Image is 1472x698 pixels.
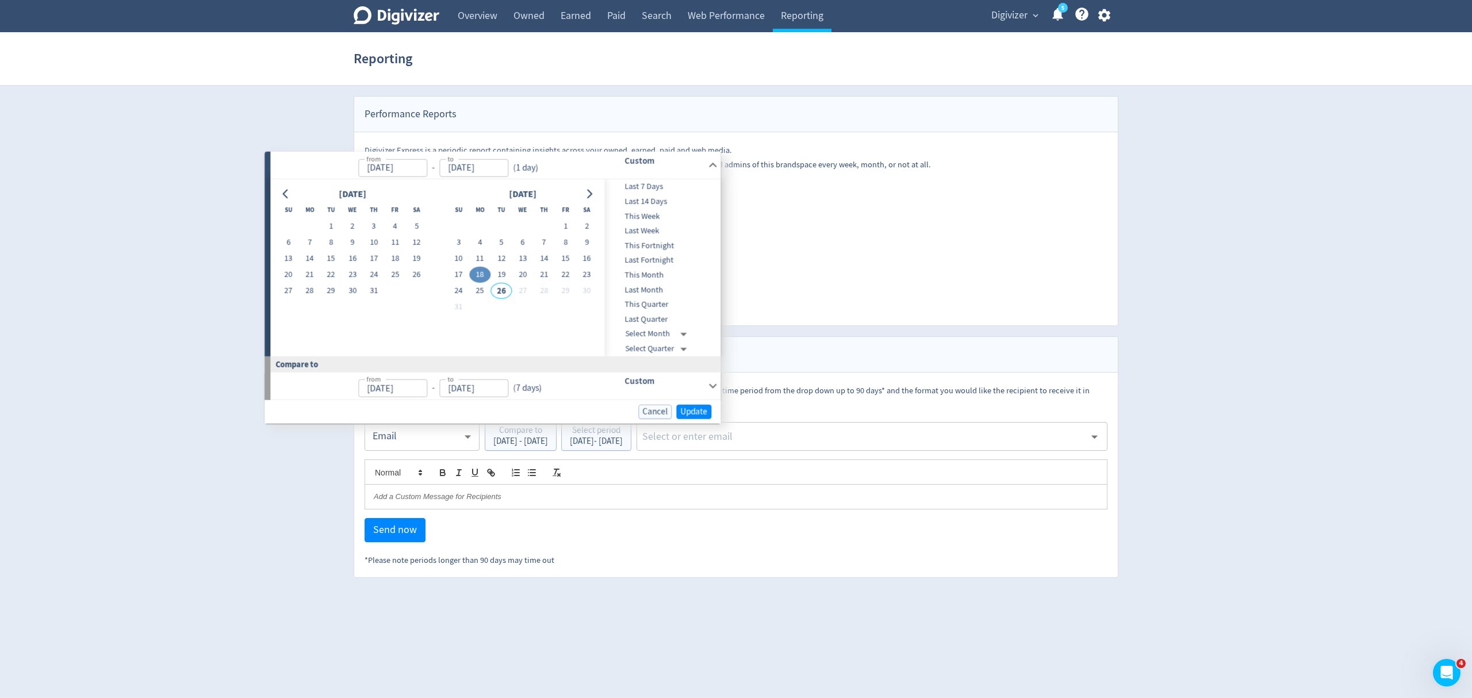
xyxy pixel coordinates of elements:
[1030,10,1041,21] span: expand_more
[512,266,533,282] button: 20
[385,234,406,250] button: 11
[555,266,576,282] button: 22
[365,145,732,156] small: Digivizer Express is a periodic report containing insights across your owned, earned, paid and we...
[469,234,490,250] button: 4
[406,234,427,250] button: 12
[299,250,320,266] button: 14
[505,187,540,202] div: [DATE]
[512,250,533,266] button: 13
[373,525,417,535] span: Send now
[605,225,719,237] span: Last Week
[469,266,490,282] button: 18
[448,234,469,250] button: 3
[605,209,719,224] div: This Week
[363,202,385,218] th: Thursday
[270,372,720,400] div: from-to(7 days)Custom
[555,234,576,250] button: 8
[605,179,719,356] nav: presets
[490,266,512,282] button: 19
[385,250,406,266] button: 18
[1061,4,1064,12] text: 5
[448,202,469,218] th: Sunday
[447,154,454,163] label: to
[363,266,385,282] button: 24
[278,234,299,250] button: 6
[448,298,469,315] button: 31
[1086,428,1103,446] button: Open
[363,234,385,250] button: 10
[561,422,631,451] button: Select period[DATE]- [DATE]
[320,282,342,298] button: 29
[335,187,370,202] div: [DATE]
[342,234,363,250] button: 9
[991,6,1028,25] span: Digivizer
[1058,3,1068,13] a: 5
[676,404,711,419] button: Update
[605,254,719,267] span: Last Fortnight
[605,195,719,208] span: Last 14 Days
[508,161,543,174] div: ( 1 day )
[605,283,719,296] span: Last Month
[365,555,554,566] small: *Please note periods longer than 90 days may time out
[363,282,385,298] button: 31
[490,250,512,266] button: 12
[605,313,719,325] span: Last Quarter
[512,282,533,298] button: 27
[605,179,719,194] div: Last 7 Days
[406,266,427,282] button: 26
[448,282,469,298] button: 24
[354,97,1118,132] div: Performance Reports
[534,250,555,266] button: 14
[485,422,557,451] button: Compare to[DATE] - [DATE]
[512,234,533,250] button: 6
[493,437,548,446] div: [DATE] - [DATE]
[320,266,342,282] button: 22
[512,202,533,218] th: Wednesday
[406,202,427,218] th: Saturday
[626,342,692,356] div: Select Quarter
[624,374,703,388] h6: Custom
[605,210,719,223] span: This Week
[508,382,542,395] div: ( 7 days )
[576,234,597,250] button: 9
[490,202,512,218] th: Tuesday
[555,250,576,266] button: 15
[278,282,299,298] button: 27
[469,282,490,298] button: 25
[576,282,597,298] button: 30
[641,428,1085,445] input: Select or enter email
[264,356,720,372] div: Compare to
[1456,659,1466,668] span: 4
[363,218,385,234] button: 3
[373,424,461,450] div: Email
[987,6,1041,25] button: Digivizer
[490,282,512,298] button: 26
[605,238,719,253] div: This Fortnight
[605,194,719,209] div: Last 14 Days
[320,234,342,250] button: 8
[534,234,555,250] button: 7
[270,179,720,356] div: from-to(1 day)Custom
[385,218,406,234] button: 4
[555,282,576,298] button: 29
[354,40,412,77] h1: Reporting
[320,250,342,266] button: 15
[490,234,512,250] button: 5
[605,312,719,327] div: Last Quarter
[626,327,692,342] div: Select Month
[427,382,439,395] div: -
[555,218,576,234] button: 1
[624,154,703,167] h6: Custom
[576,202,597,218] th: Saturday
[576,266,597,282] button: 23
[299,282,320,298] button: 28
[605,269,719,282] span: This Month
[680,407,707,416] span: Update
[366,154,381,163] label: from
[278,202,299,218] th: Sunday
[469,202,490,218] th: Monday
[299,234,320,250] button: 7
[642,407,668,416] span: Cancel
[278,266,299,282] button: 20
[447,374,454,384] label: to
